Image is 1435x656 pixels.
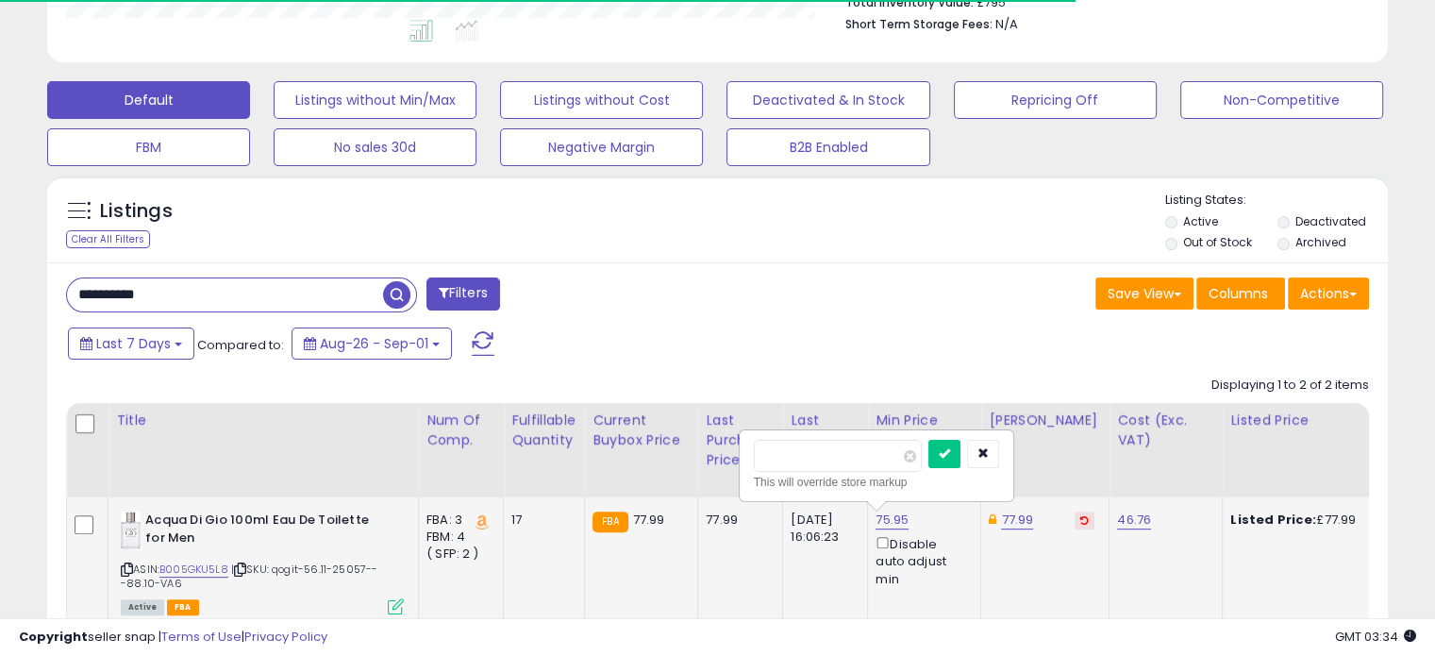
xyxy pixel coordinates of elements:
button: Non-Competitive [1180,81,1383,119]
a: Privacy Policy [244,628,327,646]
b: Short Term Storage Fees: [845,16,993,32]
button: Filters [426,278,500,311]
button: Save View [1095,278,1193,310]
button: Actions [1288,278,1369,310]
label: Deactivated [1294,213,1365,229]
strong: Copyright [19,628,88,646]
div: 77.99 [706,512,768,529]
button: FBM [47,128,250,166]
div: Clear All Filters [66,230,150,248]
button: Deactivated & In Stock [726,81,929,119]
button: Aug-26 - Sep-01 [292,328,452,360]
div: [DATE] 16:06:23 [791,512,853,546]
div: FBM: 4 [426,529,489,546]
button: Default [47,81,250,119]
div: Last Purchase Price [706,411,775,470]
button: No sales 30d [274,128,476,166]
div: Displaying 1 to 2 of 2 items [1211,377,1369,395]
span: 77.99 [633,511,665,529]
span: Columns [1209,284,1268,303]
b: Listed Price: [1230,511,1316,529]
img: 314p55NwZiL._SL40_.jpg [121,512,141,549]
div: Disable auto adjust min [876,533,966,588]
button: B2B Enabled [726,128,929,166]
div: Last Purchase Date (GMT) [791,411,859,490]
span: All listings currently available for purchase on Amazon [121,599,164,615]
div: ( SFP: 2 ) [426,546,489,563]
a: 77.99 [1001,511,1033,530]
div: Fulfillable Quantity [511,411,576,450]
label: Out of Stock [1183,234,1252,250]
span: FBA [167,599,199,615]
div: Listed Price [1230,411,1393,430]
label: Archived [1294,234,1345,250]
a: Terms of Use [161,628,242,646]
small: FBA [592,512,627,532]
div: Cost (Exc. VAT) [1117,411,1214,450]
div: Num of Comp. [426,411,495,450]
div: 17 [511,512,570,529]
button: Listings without Min/Max [274,81,476,119]
div: Title [116,411,410,430]
div: FBA: 3 [426,512,489,529]
span: | SKU: qogit-56.11-25057---88.10-VA6 [121,562,377,590]
h5: Listings [100,198,173,225]
b: Acqua Di Gio 100ml Eau De Toilette for Men [145,512,375,551]
label: Active [1183,213,1218,229]
span: N/A [995,15,1018,33]
button: Columns [1196,278,1285,310]
span: Aug-26 - Sep-01 [320,334,428,353]
a: B005GKU5L8 [159,562,228,578]
div: seller snap | | [19,629,327,647]
button: Last 7 Days [68,328,194,360]
div: Current Buybox Price [592,411,690,450]
a: 75.95 [876,511,909,530]
button: Repricing Off [954,81,1157,119]
button: Negative Margin [500,128,703,166]
span: 2025-09-9 03:34 GMT [1335,628,1416,646]
div: [PERSON_NAME] [989,411,1101,430]
span: Last 7 Days [96,334,171,353]
a: 46.76 [1117,511,1151,530]
span: Compared to: [197,336,284,354]
p: Listing States: [1165,192,1388,210]
button: Listings without Cost [500,81,703,119]
div: Min Price [876,411,973,430]
div: This will override store markup [754,473,999,492]
div: £77.99 [1230,512,1387,529]
div: ASIN: [121,512,404,613]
